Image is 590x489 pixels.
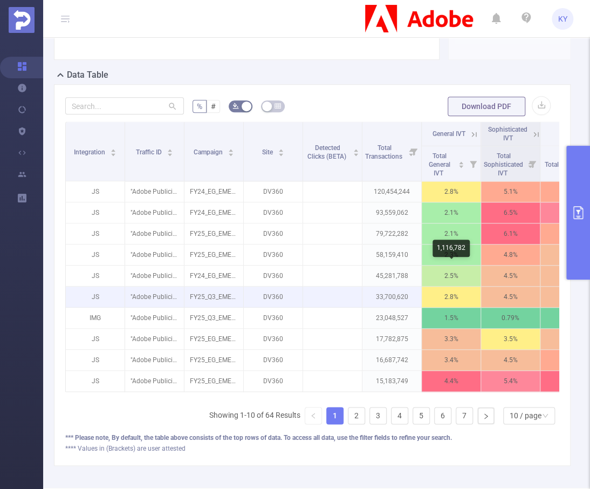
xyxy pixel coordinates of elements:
p: 2.3% [422,244,481,265]
p: DV360 [244,223,303,244]
p: 79,722,282 [362,223,421,244]
p: DV360 [244,266,303,286]
a: 1 [327,407,343,424]
i: icon: down [542,412,548,420]
p: 4.5% [481,287,540,307]
a: 4 [392,407,408,424]
p: 3.3% [422,329,481,349]
i: icon: caret-up [458,160,464,163]
a: 7 [456,407,472,424]
p: FY25_Q3_EMEA_Creative_EveryoneCan_Progression_Progression_CP2ZDP1_P42497_NA [279441] [184,308,243,328]
i: icon: right [483,413,489,419]
div: Sort [228,147,234,154]
p: 2.8% [422,181,481,202]
i: icon: caret-up [167,147,173,151]
input: Search... [65,97,184,114]
p: FY25_EG_EMEA_DocumentCloud_Acrobat_Acquisition_Buy_4200324335_P36036_Tier2 [272180] [184,329,243,349]
span: # [211,102,216,111]
span: General IVT [433,130,465,138]
p: 2.1% [422,202,481,223]
p: DV360 [244,181,303,202]
p: JS [66,287,125,307]
i: icon: caret-up [111,147,116,151]
span: Total IVT [545,161,572,168]
span: Sophisticated IVT [488,126,527,142]
p: 3.5% [481,329,540,349]
a: 5 [413,407,429,424]
i: Filter menu [525,146,540,181]
p: 3.4% [422,350,481,370]
p: FY25_EG_EMEA_DocumentCloud_Acrobat_Acquisition_Buy_4200324335_P36036_Tier3 [275018] [184,371,243,391]
p: FY24_EG_EMEA_Creative_EDU_Acquisition_Buy_4200323233_P36036 [225039] [184,266,243,286]
li: 6 [434,407,451,424]
a: 2 [348,407,365,424]
span: Total Transactions [365,144,404,160]
p: IMG [66,308,125,328]
p: JS [66,202,125,223]
span: % [197,102,202,111]
p: "Adobe Publicis Emea Tier 1" [27133] [125,181,184,202]
li: Showing 1-10 of 64 Results [209,407,300,424]
p: "Adobe Publicis Emea Tier 1" [27133] [125,287,184,307]
p: 4.5% [481,350,540,370]
div: 1,116,782 [433,240,470,257]
li: Next Page [477,407,495,424]
li: 7 [456,407,473,424]
span: Traffic ID [136,148,163,156]
p: DV360 [244,371,303,391]
p: 4.4% [422,371,481,391]
i: Filter menu [406,122,421,181]
button: Download PDF [448,97,525,116]
span: Campaign [194,148,224,156]
p: JS [66,329,125,349]
li: Previous Page [305,407,322,424]
p: "Adobe Publicis Emea Tier 1" [27133] [125,202,184,223]
p: 58,159,410 [362,244,421,265]
i: icon: caret-up [278,147,284,151]
p: JS [66,223,125,244]
p: 2.1% [422,223,481,244]
p: 0.79% [481,308,540,328]
i: icon: caret-up [353,147,359,151]
li: 1 [326,407,344,424]
p: FY24_EG_EMEA_Creative_CCM_Acquisition_Buy_4200323233_P36036 [225038] [184,202,243,223]
i: icon: caret-down [111,152,116,155]
span: KY [558,8,567,30]
p: 93,559,062 [362,202,421,223]
p: 45,281,788 [362,266,421,286]
p: 4.5% [481,266,540,286]
div: **** Values in (Brackets) are user attested [65,444,559,453]
p: DV360 [244,287,303,307]
p: 4.8% [481,244,540,265]
a: 3 [370,407,386,424]
p: 5.4% [481,371,540,391]
p: JS [66,350,125,370]
p: 1.5% [422,308,481,328]
div: Sort [458,160,464,166]
p: JS [66,181,125,202]
span: Detected Clicks (BETA) [307,144,348,160]
p: FY24_EG_EMEA_DocumentCloud_Acrobat_Acquisition_Buy_4200324335_P36036 [225040] [184,181,243,202]
p: DV360 [244,308,303,328]
p: 33,700,620 [362,287,421,307]
p: DV360 [244,350,303,370]
li: 4 [391,407,408,424]
i: icon: caret-down [353,152,359,155]
p: 15,183,749 [362,371,421,391]
p: "Adobe Publicis Emea Tier 3" [34289] [125,371,184,391]
p: 2.8% [422,287,481,307]
div: 10 / page [510,407,541,424]
p: 17,782,875 [362,329,421,349]
span: Total Sophisticated IVT [484,152,523,177]
i: icon: caret-down [278,152,284,155]
li: 3 [369,407,387,424]
i: icon: caret-up [228,147,234,151]
p: 2.5% [422,266,481,286]
span: Site [262,148,275,156]
p: DV360 [244,329,303,349]
p: "Adobe Publicis Emea Tier 1" [27133] [125,308,184,328]
p: "Adobe Publicis Emea Tier 1" [27133] [125,244,184,265]
p: 23,048,527 [362,308,421,328]
i: icon: table [275,103,281,109]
